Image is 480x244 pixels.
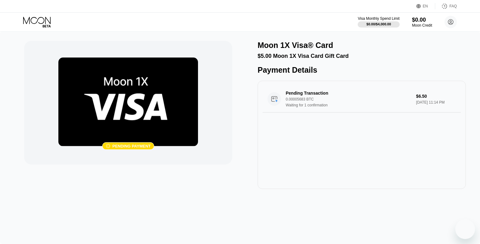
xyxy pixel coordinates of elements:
div: 0.00005683 BTC [286,97,415,101]
div: FAQ [449,4,457,8]
div: Waiting for 1 confirmation [286,103,415,107]
div: Pending Transaction0.00005683 BTCWaiting for 1 confirmation$6.50[DATE] 11:14 PM [263,86,461,113]
div: FAQ [435,3,457,9]
div: Payment Details [258,66,466,75]
iframe: Button to launch messaging window [455,219,475,239]
div: Pending Transaction [286,91,406,96]
div: Pending payment [112,144,151,148]
div: EN [423,4,428,8]
div:  [106,143,111,149]
div: EN [416,3,435,9]
div: $5.00 Moon 1X Visa Card Gift Card [258,53,466,59]
div: [DATE] 11:14 PM [416,100,456,105]
div: $0.00 / $4,000.00 [366,22,391,26]
div: $0.00 [412,17,432,23]
div: $0.00Moon Credit [412,17,432,28]
div: Visa Monthly Spend Limit$0.00/$4,000.00 [358,16,399,28]
div: $6.50 [416,94,456,99]
div: Moon 1X Visa® Card [258,41,333,50]
div: Visa Monthly Spend Limit [358,16,399,21]
div: Moon Credit [412,23,432,28]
